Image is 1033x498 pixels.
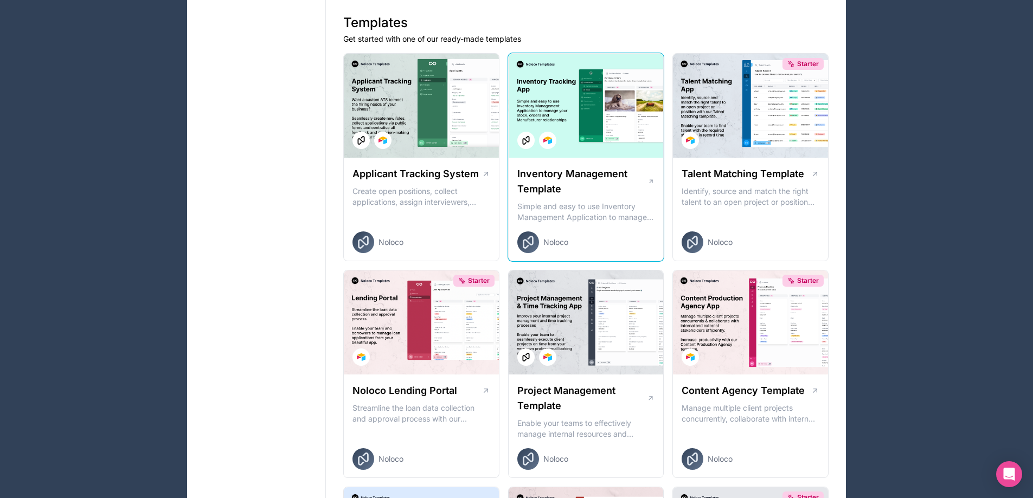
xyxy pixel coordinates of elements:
img: Airtable Logo [357,353,365,361]
span: Starter [797,60,819,68]
h1: Content Agency Template [682,383,805,398]
h1: Inventory Management Template [517,166,647,197]
h1: Talent Matching Template [682,166,804,182]
span: Noloco [543,454,568,464]
span: Noloco [708,237,733,248]
img: Airtable Logo [686,353,695,361]
span: Noloco [543,237,568,248]
h1: Project Management Template [517,383,647,413]
p: Manage multiple client projects concurrently, collaborate with internal and external stakeholders... [682,403,819,424]
h1: Templates [343,14,829,31]
img: Airtable Logo [378,136,387,145]
p: Create open positions, collect applications, assign interviewers, centralise candidate feedback a... [352,186,490,208]
img: Airtable Logo [686,136,695,145]
h1: Noloco Lending Portal [352,383,457,398]
p: Simple and easy to use Inventory Management Application to manage your stock, orders and Manufact... [517,201,655,223]
h1: Applicant Tracking System [352,166,479,182]
p: Get started with one of our ready-made templates [343,34,829,44]
img: Airtable Logo [543,353,552,361]
div: Open Intercom Messenger [996,461,1022,487]
p: Identify, source and match the right talent to an open project or position with our Talent Matchi... [682,186,819,208]
span: Starter [468,276,490,285]
p: Enable your teams to effectively manage internal resources and execute client projects on time. [517,418,655,439]
span: Starter [797,276,819,285]
p: Streamline the loan data collection and approval process with our Lending Portal template. [352,403,490,424]
span: Noloco [708,454,733,464]
span: Noloco [378,454,403,464]
span: Noloco [378,237,403,248]
img: Airtable Logo [543,136,552,145]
